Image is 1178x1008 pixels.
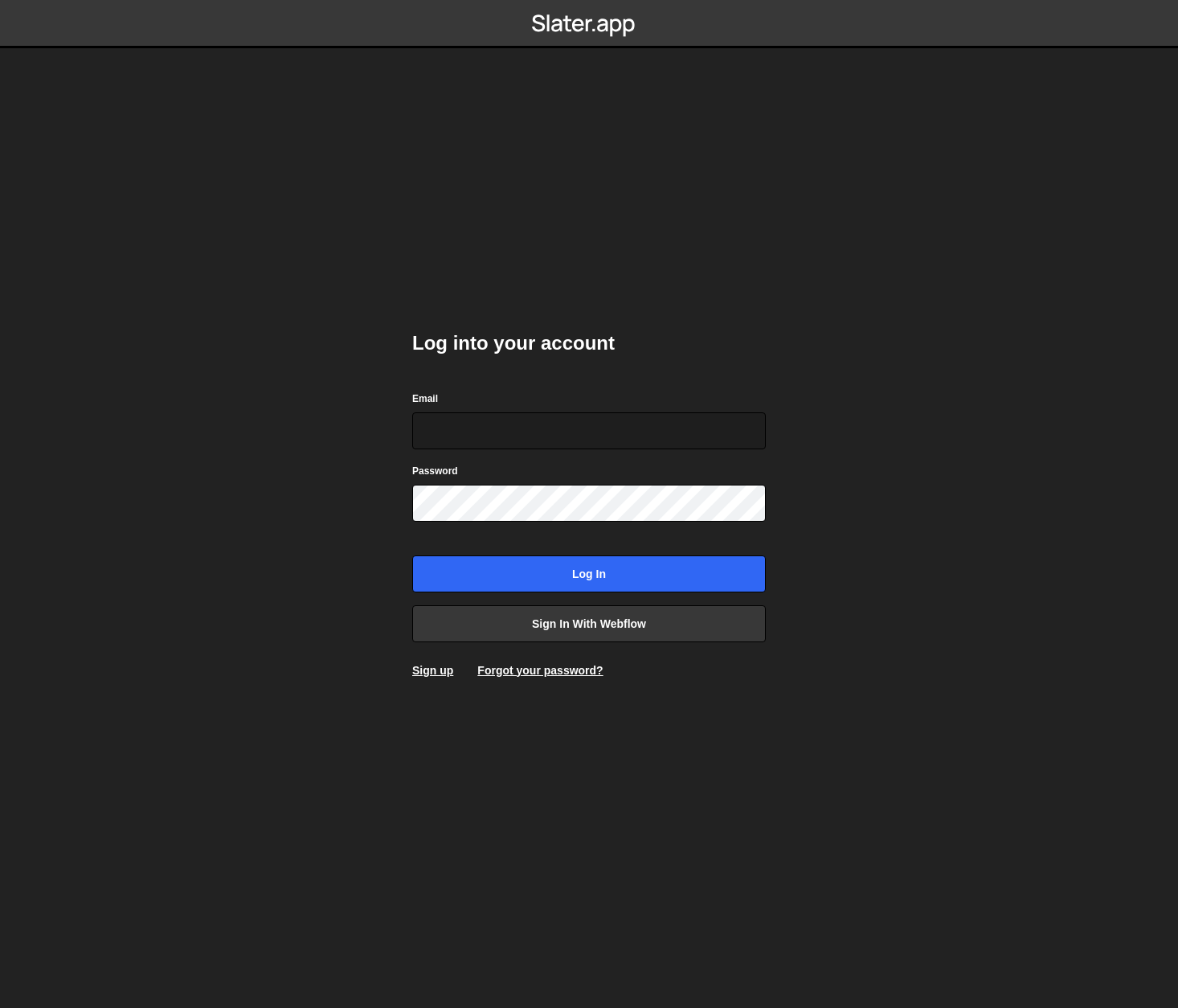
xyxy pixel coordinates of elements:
[412,330,766,356] h2: Log into your account
[412,463,458,479] label: Password
[412,605,766,642] a: Sign in with Webflow
[412,555,766,592] input: Log in
[412,391,438,407] label: Email
[477,664,603,677] a: Forgot your password?
[412,664,453,677] a: Sign up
